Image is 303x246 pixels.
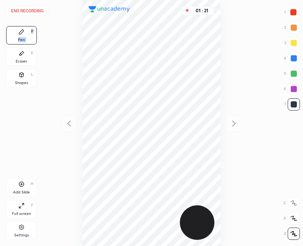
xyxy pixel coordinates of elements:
[12,212,31,216] div: Full screen
[284,98,300,111] div: 7
[193,8,211,13] div: 01 : 21
[284,83,300,95] div: 6
[14,233,29,237] div: Settings
[31,73,33,76] div: L
[31,30,33,33] div: P
[18,38,25,42] div: Pen
[15,81,28,85] div: Shapes
[31,182,33,186] div: H
[31,203,33,207] div: F
[284,52,300,64] div: 4
[89,6,130,12] img: logo.38c385cc.svg
[283,197,300,209] div: C
[284,68,300,80] div: 5
[6,6,49,15] button: End recording
[284,37,300,49] div: 3
[284,21,300,34] div: 2
[16,59,27,63] div: Eraser
[284,228,300,240] div: Z
[283,212,300,225] div: X
[31,51,33,55] div: E
[284,6,300,18] div: 1
[13,190,30,194] div: Add Slide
